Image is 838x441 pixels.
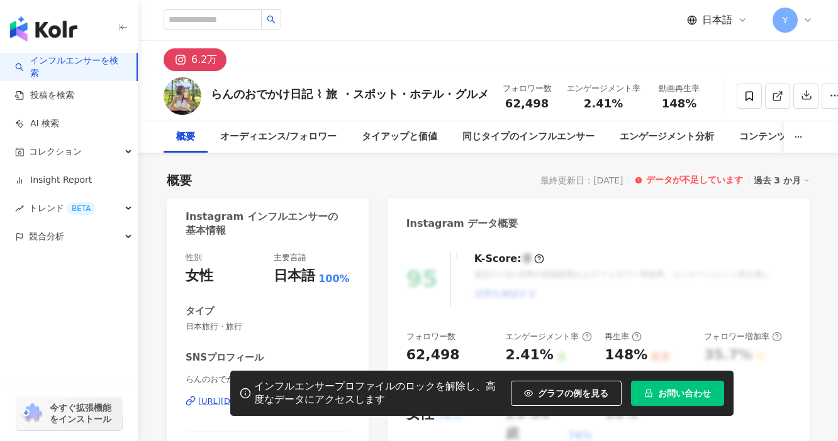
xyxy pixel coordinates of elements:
a: searchインフルエンサーを検索 [15,55,126,79]
div: エンゲージメント分析 [620,129,714,144]
span: トレンド [29,194,96,222]
span: 100% [318,272,349,286]
button: グラフの例を見る [511,381,622,406]
div: 性別 [186,252,202,263]
span: search [267,15,276,24]
div: 概要 [167,171,192,189]
span: 日本語 [702,13,732,27]
div: 概要 [176,129,195,144]
span: 62,498 [505,97,549,110]
div: K-Score : [474,252,544,266]
div: SNSプロフィール [186,351,264,364]
div: Instagram データ概要 [406,217,518,231]
span: 日本旅行 · 旅行 [186,321,350,332]
div: フォロワー数 [406,331,455,342]
div: BETA [67,202,96,215]
a: chrome extension今すぐ拡張機能をインストール [16,396,122,430]
div: データが不足しています [646,174,743,187]
a: AI 検索 [15,117,59,130]
div: エンゲージメント率 [505,331,591,342]
div: 再生率 [605,331,642,342]
span: お問い合わせ [658,388,711,398]
img: KOL Avatar [164,77,201,115]
span: グラフの例を見る [538,388,608,398]
a: Insight Report [15,174,92,187]
div: インフルエンサープロファイルのロックを解除し、高度なデータにアクセスします [254,380,505,406]
div: エンゲージメント率 [567,82,640,95]
div: タイアップと価値 [362,129,437,144]
span: 今すぐ拡張機能をインストール [50,402,118,425]
span: rise [15,204,24,213]
a: 投稿を検索 [15,89,74,102]
span: lock [644,389,653,398]
span: コレクション [29,138,82,166]
div: 動画再生率 [656,82,703,95]
div: フォロワー増加率 [704,331,782,342]
div: 主要言語 [274,252,306,263]
img: chrome extension [20,403,44,423]
span: Y [783,13,788,27]
span: 2.41% [584,97,623,110]
img: logo [10,16,77,41]
div: 日本語 [274,266,315,286]
div: 62,498 [406,346,460,365]
div: オーディエンス/フォロワー [220,129,337,144]
div: 2.41% [505,346,553,365]
div: らんのおでかけ日記 ⌇ 旅 ・スポット・ホテル・グルメ [211,86,489,102]
div: 同じタイプのインフルエンサー [462,129,595,144]
span: 148% [662,97,697,110]
div: 6.2万 [191,51,217,68]
div: 女性 [186,266,213,286]
div: タイプ [186,305,214,318]
span: 競合分析 [29,222,64,251]
div: フォロワー数 [503,82,552,95]
div: Instagram インフルエンサーの基本情報 [186,210,344,238]
div: コンテンツ内容分析 [739,129,824,144]
button: 6.2万 [164,48,226,71]
div: 最終更新日：[DATE] [540,175,623,185]
div: 148% [605,346,647,365]
div: 過去 3 か月 [754,172,810,188]
button: お問い合わせ [631,381,724,406]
